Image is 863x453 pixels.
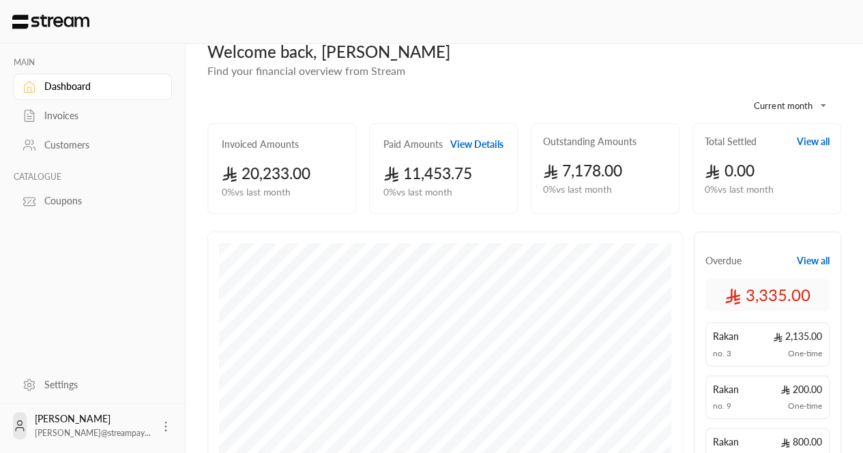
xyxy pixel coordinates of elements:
h2: Outstanding Amounts [543,135,637,149]
span: 7,178.00 [543,161,623,180]
span: Rakan [713,383,739,396]
span: 3,335.00 [725,284,810,306]
button: View Details [450,138,503,151]
span: One-time [788,348,822,359]
span: 800.00 [780,435,822,449]
span: no. 9 [713,401,731,411]
div: Customers [44,138,155,152]
span: One-time [788,401,822,411]
span: Find your financial overview from Stream [207,64,405,77]
a: Settings [14,371,172,398]
a: Dashboard [14,74,172,100]
span: no. 3 [713,348,731,359]
span: Overdue [705,254,742,268]
div: [PERSON_NAME] [35,412,151,439]
h2: Invoiced Amounts [222,138,299,151]
button: View all [797,254,830,268]
img: Logo [11,14,91,29]
div: Invoices [44,109,155,123]
a: Customers [14,131,172,158]
span: 0.00 [705,161,755,180]
span: 20,233.00 [222,164,310,183]
div: Current month [732,88,834,123]
button: View all [797,135,830,149]
p: MAIN [14,57,172,68]
h2: Paid Amounts [383,138,443,151]
div: Welcome back, [PERSON_NAME] [207,41,841,63]
div: Settings [44,378,155,392]
span: 0 % vs last month [705,183,774,197]
p: CATALOGUE [14,172,172,183]
span: 0 % vs last month [383,185,452,200]
span: [PERSON_NAME]@streampay... [35,428,151,438]
a: Coupons [14,188,172,215]
span: Rakan [713,435,739,449]
span: 11,453.75 [383,164,472,183]
span: 0 % vs last month [222,185,291,200]
span: 2,135.00 [773,330,822,343]
h2: Total Settled [705,135,757,149]
span: 200.00 [780,383,822,396]
a: Invoices [14,103,172,129]
span: 0 % vs last month [543,183,612,197]
span: Rakan [713,330,739,343]
div: Coupons [44,194,155,208]
div: Dashboard [44,80,155,93]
